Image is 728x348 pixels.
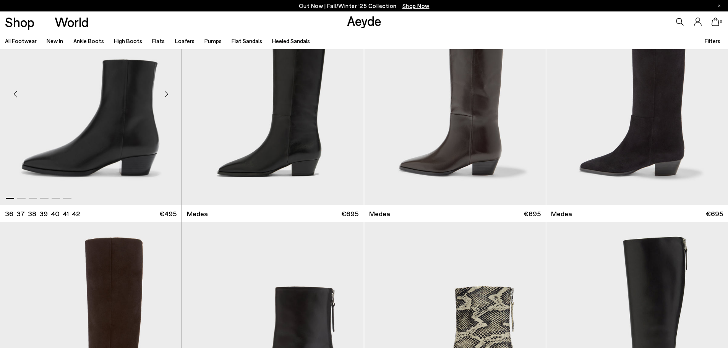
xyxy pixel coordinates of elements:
a: World [55,15,89,29]
span: Medea [187,209,208,219]
li: 39 [39,209,48,219]
span: €695 [524,209,541,219]
span: €695 [706,209,723,219]
span: 0 [719,20,723,24]
a: High Boots [114,37,142,44]
a: Medea €695 [182,205,363,222]
a: New In [47,37,63,44]
span: Medea [551,209,572,219]
a: Aeyde [347,13,381,29]
span: €495 [159,209,177,219]
a: Heeled Sandals [272,37,310,44]
a: Pumps [204,37,222,44]
a: 0 [712,18,719,26]
a: Flats [152,37,165,44]
span: €695 [341,209,358,219]
a: Flat Sandals [232,37,262,44]
span: Filters [705,37,720,44]
a: All Footwear [5,37,37,44]
span: Navigate to /collections/new-in [402,2,430,9]
a: Ankle Boots [73,37,104,44]
span: Medea [369,209,390,219]
li: 36 [5,209,13,219]
ul: variant [5,209,78,219]
li: 37 [16,209,25,219]
a: Medea €695 [364,205,546,222]
li: 42 [72,209,80,219]
div: Next slide [155,83,178,105]
li: 38 [28,209,36,219]
li: 40 [51,209,60,219]
p: Out Now | Fall/Winter ‘25 Collection [299,1,430,11]
a: Shop [5,15,34,29]
a: Medea €695 [546,205,728,222]
a: Loafers [175,37,195,44]
li: 41 [63,209,69,219]
div: Previous slide [4,83,27,105]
